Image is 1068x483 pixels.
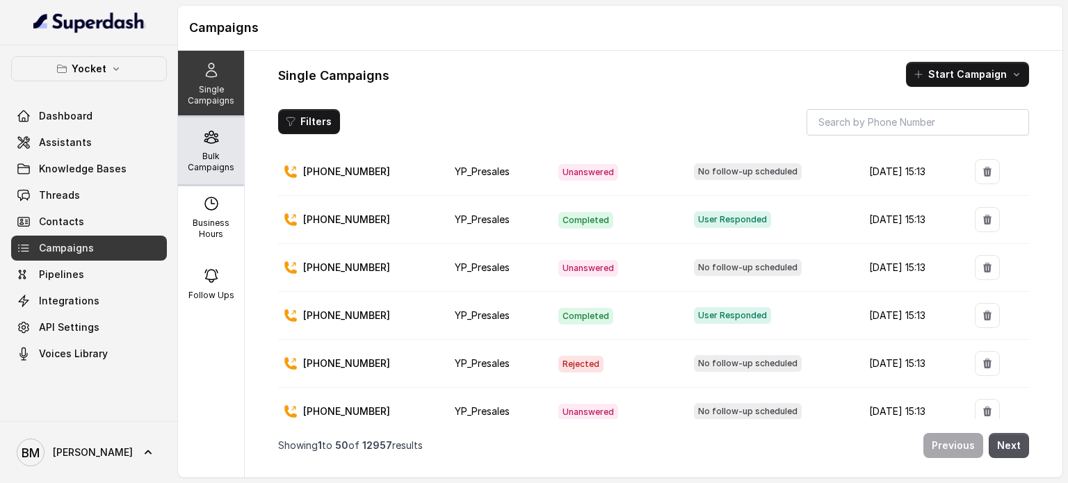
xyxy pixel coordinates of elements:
button: Start Campaign [906,62,1029,87]
span: 50 [335,439,348,451]
img: light.svg [33,11,145,33]
p: [PHONE_NUMBER] [303,213,390,227]
a: Assistants [11,130,167,155]
a: Pipelines [11,262,167,287]
span: User Responded [694,211,771,228]
button: Previous [923,433,983,458]
a: [PERSON_NAME] [11,433,167,472]
span: [PERSON_NAME] [53,445,133,459]
span: User Responded [694,307,771,324]
span: 1 [318,439,322,451]
span: No follow-up scheduled [694,403,802,420]
span: No follow-up scheduled [694,259,802,276]
p: Yocket [72,60,106,77]
td: [DATE] 15:13 [858,292,964,340]
p: Follow Ups [188,290,234,301]
span: Integrations [39,294,99,308]
text: BM [22,445,40,460]
a: Knowledge Bases [11,156,167,181]
p: [PHONE_NUMBER] [303,261,390,275]
span: Unanswered [558,164,618,181]
h1: Single Campaigns [278,65,389,87]
button: Filters [278,109,340,134]
span: Rejected [558,356,604,373]
a: API Settings [11,315,167,340]
nav: Pagination [278,425,1029,466]
span: YP_Presales [455,309,510,321]
td: [DATE] 15:13 [858,196,964,244]
span: Campaigns [39,241,94,255]
button: Yocket [11,56,167,81]
a: Campaigns [11,236,167,261]
a: Voices Library [11,341,167,366]
a: Contacts [11,209,167,234]
span: YP_Presales [455,165,510,177]
span: Unanswered [558,260,618,277]
button: Next [989,433,1029,458]
span: Knowledge Bases [39,162,127,176]
p: Showing to of results [278,439,423,452]
span: Voices Library [39,347,108,361]
span: YP_Presales [455,213,510,225]
span: YP_Presales [455,261,510,273]
td: [DATE] 15:13 [858,244,964,292]
span: Assistants [39,136,92,149]
span: Unanswered [558,404,618,420]
span: No follow-up scheduled [694,163,802,180]
td: [DATE] 15:13 [858,388,964,436]
p: Business Hours [184,218,238,240]
h1: Campaigns [189,17,1051,39]
span: YP_Presales [455,405,510,417]
span: 12957 [362,439,392,451]
p: Bulk Campaigns [184,151,238,173]
p: [PHONE_NUMBER] [303,404,390,418]
a: Threads [11,183,167,208]
a: Integrations [11,288,167,313]
td: [DATE] 15:13 [858,148,964,196]
a: Dashboard [11,104,167,129]
span: Pipelines [39,268,84,281]
span: Completed [558,212,613,229]
td: [DATE] 15:13 [858,340,964,388]
input: Search by Phone Number [807,109,1029,136]
span: Threads [39,188,80,202]
p: Single Campaigns [184,84,238,106]
p: [PHONE_NUMBER] [303,357,390,370]
span: Dashboard [39,109,92,123]
p: [PHONE_NUMBER] [303,165,390,179]
span: Completed [558,308,613,325]
span: Contacts [39,215,84,229]
span: API Settings [39,320,99,334]
p: [PHONE_NUMBER] [303,309,390,322]
span: No follow-up scheduled [694,355,802,372]
span: YP_Presales [455,357,510,369]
